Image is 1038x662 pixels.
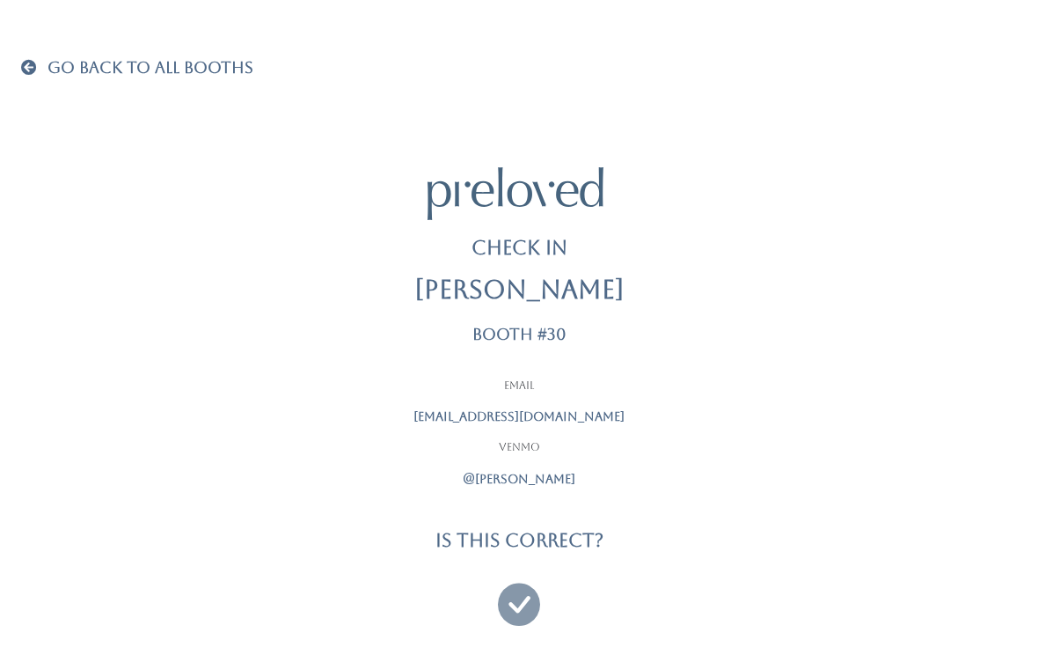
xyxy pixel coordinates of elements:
p: Venmo [299,440,739,456]
p: Check In [471,234,567,262]
h2: [PERSON_NAME] [414,276,625,305]
p: [EMAIL_ADDRESS][DOMAIN_NAME] [299,408,739,426]
span: Go Back To All Booths [48,58,253,77]
p: @[PERSON_NAME] [299,470,739,489]
a: Go Back To All Booths [21,60,253,77]
h4: Is this correct? [435,530,603,550]
img: preloved logo [428,167,603,219]
p: Booth #30 [472,326,567,343]
p: Email [299,379,739,394]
